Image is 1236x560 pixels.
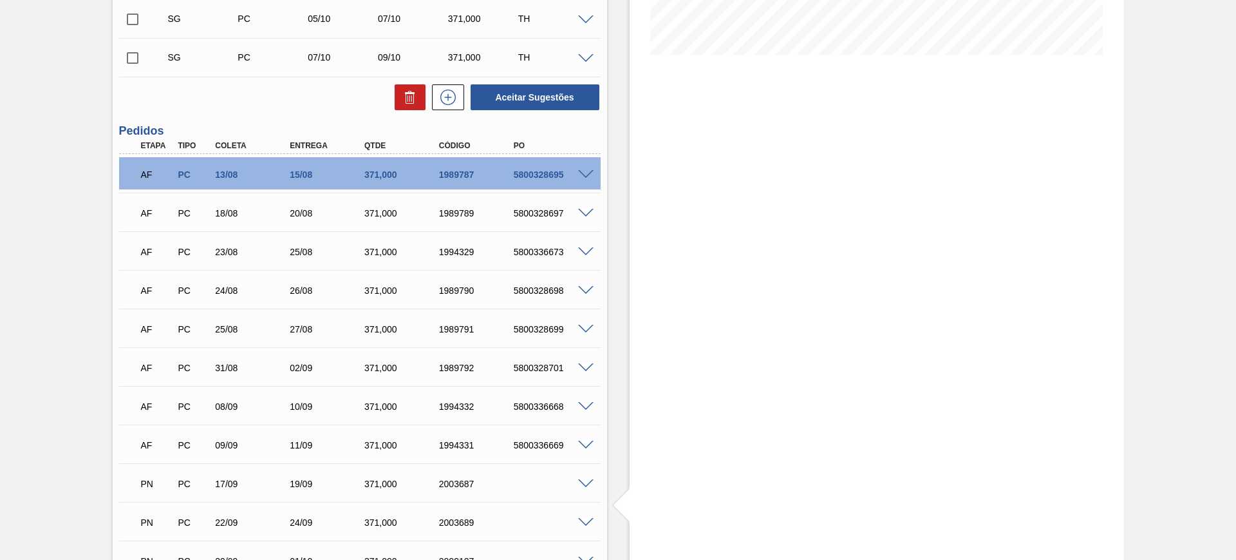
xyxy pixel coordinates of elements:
div: Nova sugestão [426,84,464,110]
div: Coleta [212,141,295,150]
p: AF [141,401,173,412]
div: 11/09/2025 [286,440,370,450]
div: Pedido em Negociação [138,470,176,498]
div: 20/08/2025 [286,208,370,218]
div: 22/09/2025 [212,517,295,528]
p: AF [141,208,173,218]
div: 371,000 [361,517,445,528]
div: Sugestão Criada [165,52,243,63]
div: Excluir Sugestões [388,84,426,110]
div: 5800336668 [510,401,594,412]
div: 31/08/2025 [212,363,295,373]
div: PO [510,141,594,150]
p: AF [141,324,173,334]
div: 08/09/2025 [212,401,295,412]
p: AF [141,440,173,450]
div: 5800328697 [510,208,594,218]
p: PN [141,479,173,489]
div: 09/10/2025 [375,52,453,63]
div: 371,000 [445,14,523,24]
p: PN [141,517,173,528]
div: 1994331 [436,440,520,450]
div: 1989789 [436,208,520,218]
div: 25/08/2025 [212,324,295,334]
div: 13/08/2025 [212,169,295,180]
div: Pedido de Compra [174,517,213,528]
div: 1989787 [436,169,520,180]
div: Pedido de Compra [174,401,213,412]
div: 09/09/2025 [212,440,295,450]
div: 1989792 [436,363,520,373]
div: 5800328699 [510,324,594,334]
div: 371,000 [361,479,445,489]
div: Pedido de Compra [174,479,213,489]
div: Aguardando Faturamento [138,354,176,382]
div: 5800328698 [510,285,594,296]
div: 371,000 [361,285,445,296]
div: 371,000 [361,208,445,218]
div: Pedido de Compra [174,208,213,218]
div: Pedido de Compra [174,169,213,180]
div: 5800336673 [510,247,594,257]
div: 10/09/2025 [286,401,370,412]
div: 19/09/2025 [286,479,370,489]
div: Aguardando Faturamento [138,431,176,459]
div: Pedido de Compra [174,440,213,450]
div: 15/08/2025 [286,169,370,180]
div: Qtde [361,141,445,150]
div: Sugestão Criada [165,14,243,24]
div: 2003687 [436,479,520,489]
div: TH [515,14,593,24]
div: 371,000 [361,363,445,373]
div: Pedido em Negociação [138,508,176,537]
div: Tipo [174,141,213,150]
div: 371,000 [361,169,445,180]
div: Pedido de Compra [174,363,213,373]
div: Aguardando Faturamento [138,315,176,343]
div: 02/09/2025 [286,363,370,373]
div: Pedido de Compra [174,324,213,334]
p: AF [141,285,173,296]
div: Aguardando Faturamento [138,276,176,305]
div: 2003689 [436,517,520,528]
div: 371,000 [445,52,523,63]
p: AF [141,247,173,257]
div: Código [436,141,520,150]
div: 1994329 [436,247,520,257]
div: Aguardando Faturamento [138,199,176,227]
div: 24/09/2025 [286,517,370,528]
div: Etapa [138,141,176,150]
div: Aguardando Faturamento [138,160,176,189]
div: Entrega [286,141,370,150]
div: 371,000 [361,247,445,257]
div: 07/10/2025 [304,52,382,63]
div: 24/08/2025 [212,285,295,296]
div: 1994332 [436,401,520,412]
div: Pedido de Compra [234,52,312,63]
div: Pedido de Compra [174,285,213,296]
div: 1989790 [436,285,520,296]
div: 23/08/2025 [212,247,295,257]
div: 05/10/2025 [304,14,382,24]
div: 07/10/2025 [375,14,453,24]
div: Pedido de Compra [234,14,312,24]
div: 27/08/2025 [286,324,370,334]
button: Aceitar Sugestões [471,84,599,110]
div: 1989791 [436,324,520,334]
p: AF [141,169,173,180]
div: 5800336669 [510,440,594,450]
p: AF [141,363,173,373]
div: 371,000 [361,324,445,334]
div: 17/09/2025 [212,479,295,489]
div: 26/08/2025 [286,285,370,296]
div: 25/08/2025 [286,247,370,257]
div: 5800328701 [510,363,594,373]
div: TH [515,52,593,63]
div: Aguardando Faturamento [138,392,176,421]
div: 5800328695 [510,169,594,180]
div: 371,000 [361,440,445,450]
div: 18/08/2025 [212,208,295,218]
div: Pedido de Compra [174,247,213,257]
h3: Pedidos [119,124,601,138]
div: 371,000 [361,401,445,412]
